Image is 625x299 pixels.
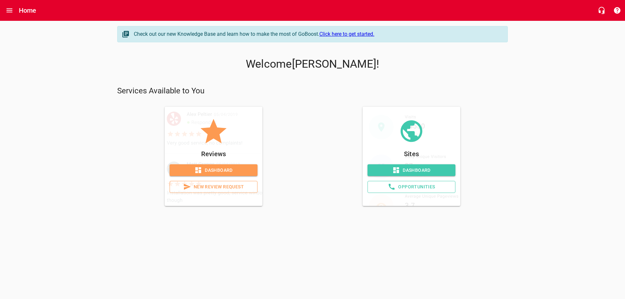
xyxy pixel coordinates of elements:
[175,183,252,191] span: New Review Request
[594,3,609,18] button: Live Chat
[319,31,374,37] a: Click here to get started.
[19,5,36,16] h6: Home
[373,183,450,191] span: Opportunities
[2,3,17,18] button: Open drawer
[134,30,501,38] div: Check out our new Knowledge Base and learn how to make the most of GoBoost.
[170,164,257,176] a: Dashboard
[368,164,455,176] a: Dashboard
[170,181,257,193] a: New Review Request
[117,58,508,71] p: Welcome [PERSON_NAME] !
[117,86,508,96] p: Services Available to You
[368,181,455,193] a: Opportunities
[373,166,450,174] span: Dashboard
[368,149,455,159] p: Sites
[170,149,257,159] p: Reviews
[175,166,252,174] span: Dashboard
[609,3,625,18] button: Support Portal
